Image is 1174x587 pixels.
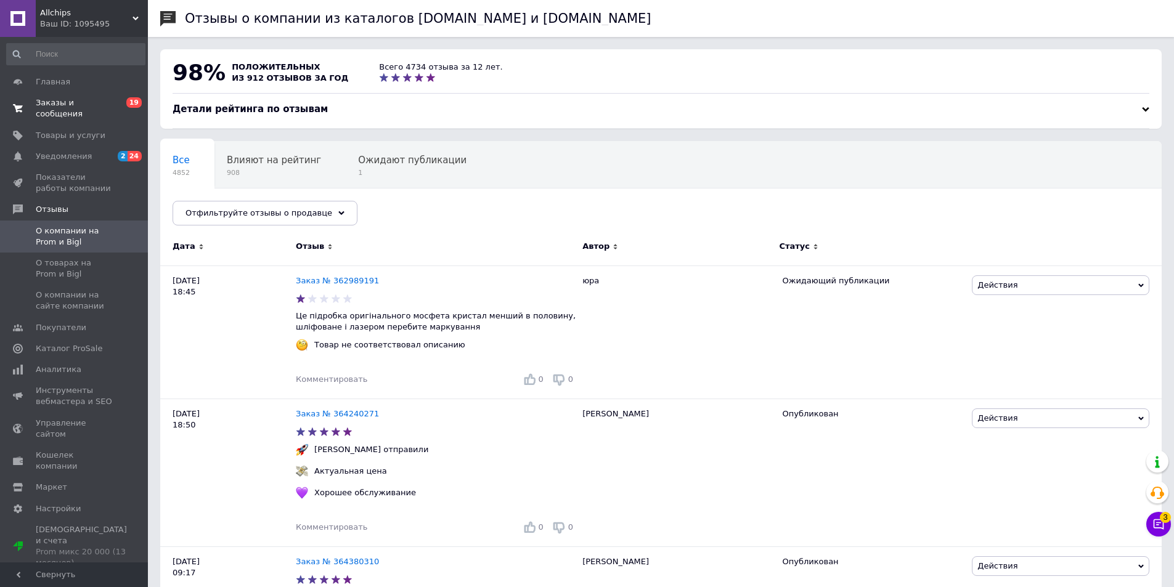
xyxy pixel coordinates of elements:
img: :rocket: [296,443,308,456]
span: из 912 отзывов за год [232,73,348,83]
span: Влияют на рейтинг [227,155,321,166]
span: Детали рейтинга по отзывам [173,103,328,115]
span: Статус [779,241,810,252]
span: Заказы и сообщения [36,97,114,119]
span: Отфильтруйте отзывы о продавце [185,208,332,217]
span: 0 [568,374,573,384]
div: Комментировать [296,522,367,533]
span: Ожидают публикации [358,155,467,166]
input: Поиск [6,43,145,65]
span: Отзывы [36,204,68,215]
div: Опубликован [782,556,963,567]
div: [PERSON_NAME] отправили [311,444,431,455]
span: 0 [568,522,573,532]
span: Главная [36,76,70,87]
span: О компании на Prom и Bigl [36,225,114,248]
span: Покупатели [36,322,86,333]
div: [DATE] 18:50 [160,399,296,547]
div: Опубликован [782,408,963,419]
p: Це підробка оригінального мосфета кристал менший в половину, шліфоване і лазером перебите маркування [296,310,576,333]
span: Опубликованы без комме... [173,201,306,213]
button: Чат с покупателем3 [1146,512,1171,536]
span: 4852 [173,168,190,177]
span: Дата [173,241,195,252]
span: 98% [173,60,226,85]
span: Уведомления [36,151,92,162]
span: О компании на сайте компании [36,289,114,312]
span: Маркет [36,482,67,493]
div: Всего 4734 отзыва за 12 лет. [379,62,502,73]
span: Товары и услуги [36,130,105,141]
span: О товарах на Prom и Bigl [36,257,114,280]
div: Детали рейтинга по отзывам [173,103,1149,116]
a: Заказ № 364240271 [296,409,379,418]
span: Allchips [40,7,132,18]
span: Действия [977,413,1017,423]
img: :face_with_monocle: [296,339,308,351]
span: 2 [118,151,128,161]
div: Prom микс 20 000 (13 месяцев) [36,546,127,569]
span: Автор [582,241,609,252]
span: Каталог ProSale [36,343,102,354]
span: 0 [539,374,544,384]
h1: Отзывы о компании из каталогов [DOMAIN_NAME] и [DOMAIN_NAME] [185,11,651,26]
div: Опубликованы без комментария [160,188,331,235]
span: 19 [126,97,142,108]
div: юра [576,265,776,399]
span: Аналитика [36,364,81,375]
span: 3 [1160,512,1171,523]
div: Комментировать [296,374,367,385]
a: Заказ № 364380310 [296,557,379,566]
img: :money_with_wings: [296,465,308,477]
span: 908 [227,168,321,177]
div: Ваш ID: 1095495 [40,18,148,30]
span: Кошелек компании [36,450,114,472]
span: Комментировать [296,522,367,532]
span: положительных [232,62,320,71]
span: 0 [539,522,544,532]
span: Настройки [36,503,81,514]
span: Инструменты вебмастера и SEO [36,385,114,407]
span: Отзыв [296,241,324,252]
div: Ожидающий публикации [782,275,963,286]
div: [PERSON_NAME] [576,399,776,547]
img: :purple_heart: [296,487,308,499]
div: [DATE] 18:45 [160,265,296,399]
span: Действия [977,280,1017,289]
span: Управление сайтом [36,418,114,440]
span: Действия [977,561,1017,570]
span: Показатели работы компании [36,172,114,194]
span: 1 [358,168,467,177]
a: Заказ № 362989191 [296,276,379,285]
span: 24 [128,151,142,161]
span: Все [173,155,190,166]
div: Хорошее обслуживание [311,487,419,498]
span: [DEMOGRAPHIC_DATA] и счета [36,524,127,569]
div: Актуальная цена [311,466,390,477]
div: Товар не соответствовал описанию [311,339,468,350]
span: Комментировать [296,374,367,384]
